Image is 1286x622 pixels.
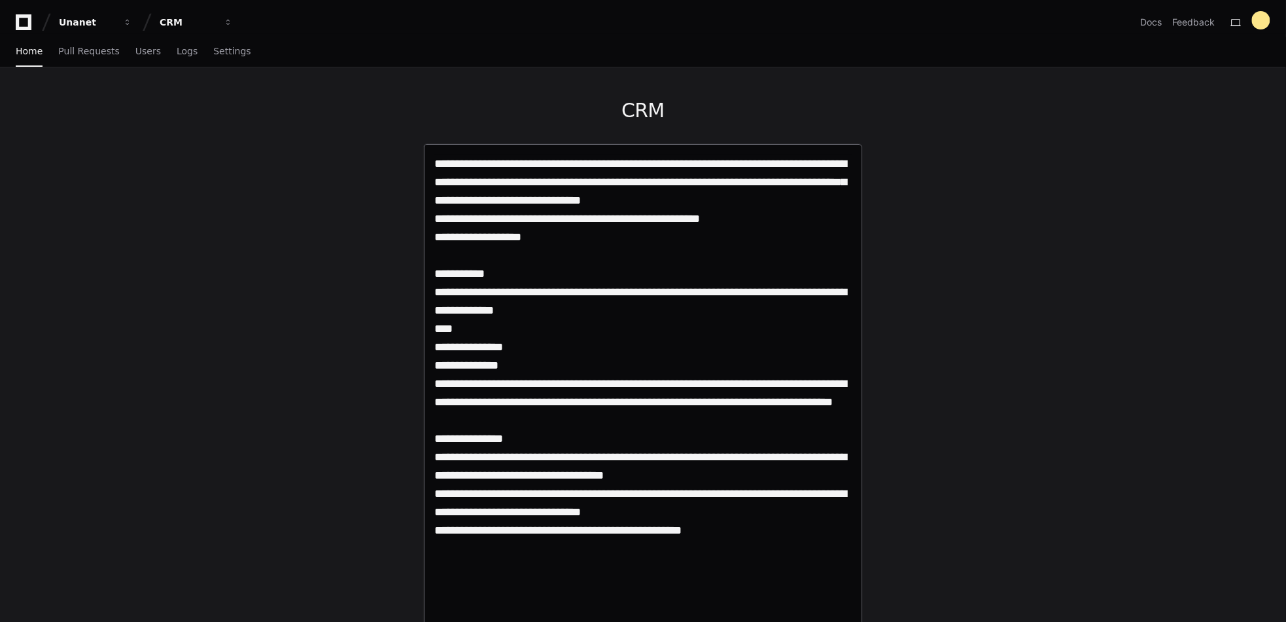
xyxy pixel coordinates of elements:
[54,10,137,34] button: Unanet
[1141,16,1162,29] a: Docs
[58,37,119,67] a: Pull Requests
[160,16,216,29] div: CRM
[135,47,161,55] span: Users
[59,16,115,29] div: Unanet
[135,37,161,67] a: Users
[58,47,119,55] span: Pull Requests
[213,37,251,67] a: Settings
[177,37,198,67] a: Logs
[154,10,238,34] button: CRM
[423,99,863,122] h1: CRM
[16,37,43,67] a: Home
[213,47,251,55] span: Settings
[1173,16,1215,29] button: Feedback
[177,47,198,55] span: Logs
[16,47,43,55] span: Home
